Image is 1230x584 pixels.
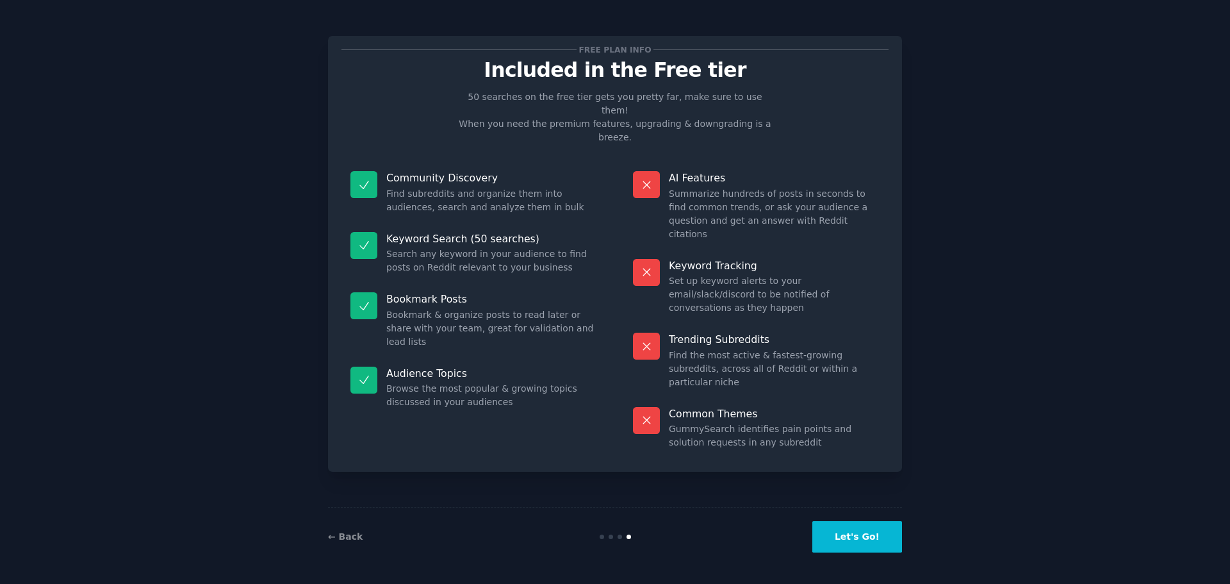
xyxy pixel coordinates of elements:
p: Common Themes [669,407,880,421]
dd: Search any keyword in your audience to find posts on Reddit relevant to your business [386,247,597,274]
dd: Summarize hundreds of posts in seconds to find common trends, or ask your audience a question and... [669,187,880,241]
dd: Set up keyword alerts to your email/slack/discord to be notified of conversations as they happen [669,274,880,315]
p: AI Features [669,171,880,185]
p: Keyword Search (50 searches) [386,232,597,246]
a: ← Back [328,531,363,542]
p: Keyword Tracking [669,259,880,272]
dd: Bookmark & organize posts to read later or share with your team, great for validation and lead lists [386,308,597,349]
p: Included in the Free tier [341,59,889,81]
button: Let's Go! [812,521,902,553]
span: Free plan info [577,43,653,56]
dd: Find subreddits and organize them into audiences, search and analyze them in bulk [386,187,597,214]
p: Trending Subreddits [669,333,880,346]
dd: Find the most active & fastest-growing subreddits, across all of Reddit or within a particular niche [669,349,880,389]
p: Bookmark Posts [386,292,597,306]
dd: Browse the most popular & growing topics discussed in your audiences [386,382,597,409]
p: Audience Topics [386,367,597,380]
p: Community Discovery [386,171,597,185]
dd: GummySearch identifies pain points and solution requests in any subreddit [669,422,880,449]
p: 50 searches on the free tier gets you pretty far, make sure to use them! When you need the premiu... [454,90,776,144]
